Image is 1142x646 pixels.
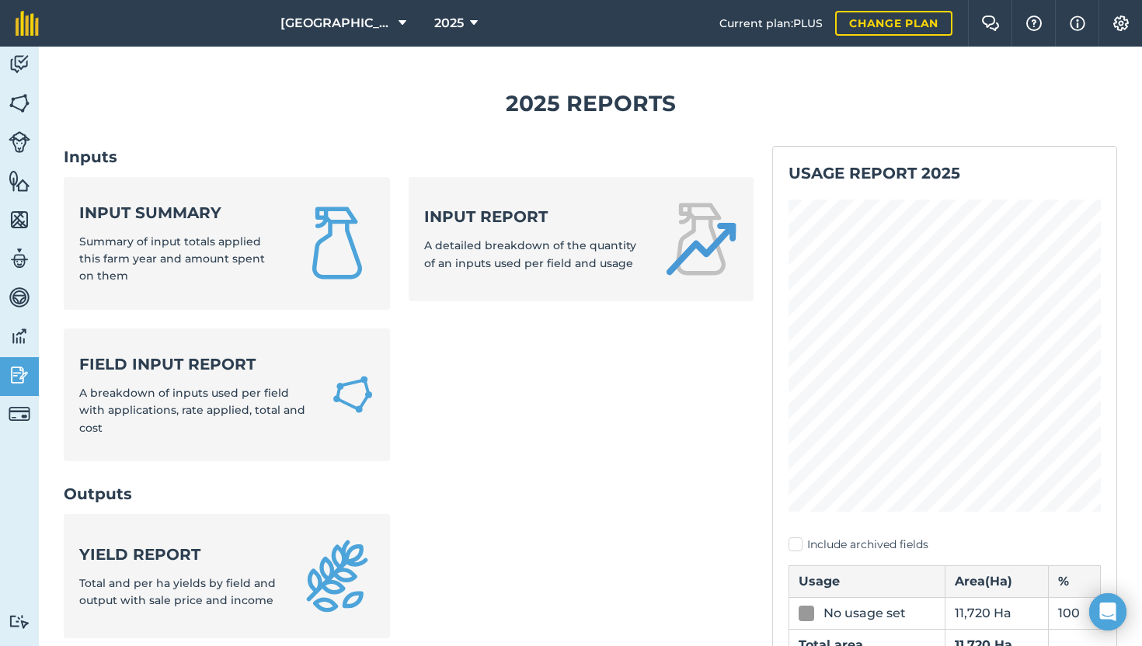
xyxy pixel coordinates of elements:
[79,544,281,565] strong: Yield report
[424,206,645,227] strong: Input report
[835,11,952,36] a: Change plan
[945,565,1049,597] th: Area ( Ha )
[16,11,39,36] img: fieldmargin Logo
[64,514,390,638] a: Yield reportTotal and per ha yields by field and output with sale price and income
[1070,14,1085,33] img: svg+xml;base64,PHN2ZyB4bWxucz0iaHR0cDovL3d3dy53My5vcmcvMjAwMC9zdmciIHdpZHRoPSIxNyIgaGVpZ2h0PSIxNy...
[9,92,30,115] img: svg+xml;base64,PHN2ZyB4bWxucz0iaHR0cDovL3d3dy53My5vcmcvMjAwMC9zdmciIHdpZHRoPSI1NiIgaGVpZ2h0PSI2MC...
[434,14,464,33] span: 2025
[64,328,390,461] a: Field Input ReportA breakdown of inputs used per field with applications, rate applied, total and...
[9,403,30,425] img: svg+xml;base64,PD94bWwgdmVyc2lvbj0iMS4wIiBlbmNvZGluZz0idXRmLTgiPz4KPCEtLSBHZW5lcmF0b3I6IEFkb2JlIE...
[9,614,30,629] img: svg+xml;base64,PD94bWwgdmVyc2lvbj0iMS4wIiBlbmNvZGluZz0idXRmLTgiPz4KPCEtLSBHZW5lcmF0b3I6IEFkb2JlIE...
[1025,16,1043,31] img: A question mark icon
[1112,16,1130,31] img: A cog icon
[1089,593,1126,630] div: Open Intercom Messenger
[789,565,945,597] th: Usage
[79,353,312,375] strong: Field Input Report
[9,247,30,270] img: svg+xml;base64,PD94bWwgdmVyc2lvbj0iMS4wIiBlbmNvZGluZz0idXRmLTgiPz4KPCEtLSBHZW5lcmF0b3I6IEFkb2JlIE...
[823,604,906,623] div: No usage set
[331,371,374,418] img: Field Input Report
[9,325,30,348] img: svg+xml;base64,PD94bWwgdmVyc2lvbj0iMS4wIiBlbmNvZGluZz0idXRmLTgiPz4KPCEtLSBHZW5lcmF0b3I6IEFkb2JlIE...
[409,177,754,301] a: Input reportA detailed breakdown of the quantity of an inputs used per field and usage
[9,53,30,76] img: svg+xml;base64,PD94bWwgdmVyc2lvbj0iMS4wIiBlbmNvZGluZz0idXRmLTgiPz4KPCEtLSBHZW5lcmF0b3I6IEFkb2JlIE...
[9,169,30,193] img: svg+xml;base64,PHN2ZyB4bWxucz0iaHR0cDovL3d3dy53My5vcmcvMjAwMC9zdmciIHdpZHRoPSI1NiIgaGVpZ2h0PSI2MC...
[9,131,30,153] img: svg+xml;base64,PD94bWwgdmVyc2lvbj0iMS4wIiBlbmNvZGluZz0idXRmLTgiPz4KPCEtLSBHZW5lcmF0b3I6IEFkb2JlIE...
[9,363,30,387] img: svg+xml;base64,PD94bWwgdmVyc2lvbj0iMS4wIiBlbmNvZGluZz0idXRmLTgiPz4KPCEtLSBHZW5lcmF0b3I6IEFkb2JlIE...
[1049,597,1101,629] td: 100
[64,86,1117,121] h1: 2025 Reports
[64,483,754,505] h2: Outputs
[79,202,281,224] strong: Input summary
[663,202,738,276] img: Input report
[789,537,1101,553] label: Include archived fields
[79,386,305,435] span: A breakdown of inputs used per field with applications, rate applied, total and cost
[64,146,754,168] h2: Inputs
[719,15,823,32] span: Current plan : PLUS
[79,234,265,283] span: Summary of input totals applied this farm year and amount spent on them
[945,597,1049,629] td: 11,720 Ha
[424,238,636,269] span: A detailed breakdown of the quantity of an inputs used per field and usage
[981,16,1000,31] img: Two speech bubbles overlapping with the left bubble in the forefront
[789,162,1101,184] h2: Usage report 2025
[1049,565,1101,597] th: %
[300,539,374,613] img: Yield report
[9,286,30,309] img: svg+xml;base64,PD94bWwgdmVyc2lvbj0iMS4wIiBlbmNvZGluZz0idXRmLTgiPz4KPCEtLSBHZW5lcmF0b3I6IEFkb2JlIE...
[300,206,374,280] img: Input summary
[9,208,30,231] img: svg+xml;base64,PHN2ZyB4bWxucz0iaHR0cDovL3d3dy53My5vcmcvMjAwMC9zdmciIHdpZHRoPSI1NiIgaGVpZ2h0PSI2MC...
[64,177,390,310] a: Input summarySummary of input totals applied this farm year and amount spent on them
[280,14,392,33] span: [GEOGRAPHIC_DATA]
[79,576,276,607] span: Total and per ha yields by field and output with sale price and income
